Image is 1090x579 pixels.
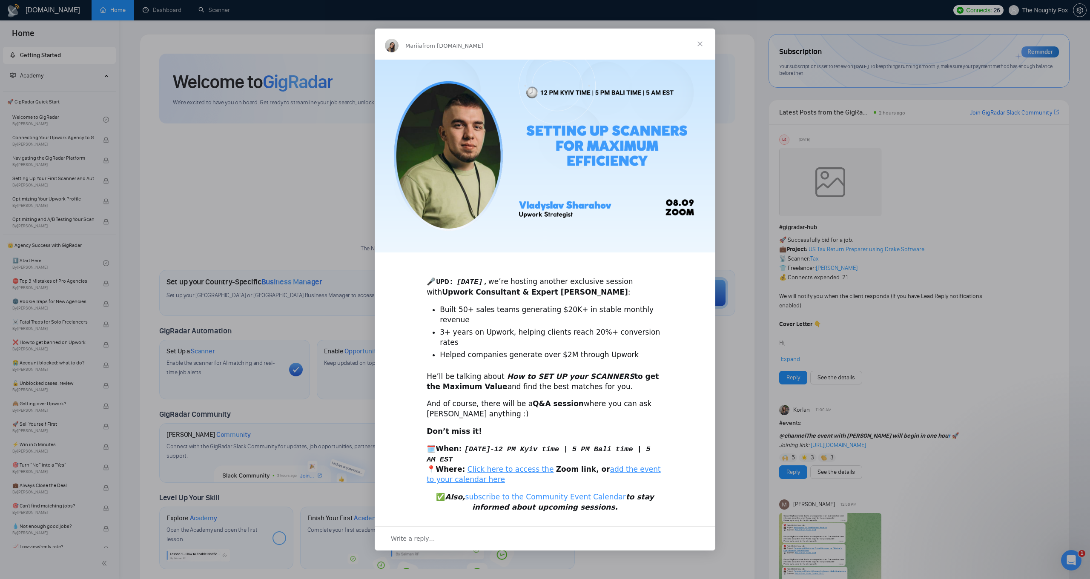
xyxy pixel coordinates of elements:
[427,399,663,419] div: And of course, there will be a where you can ask [PERSON_NAME] anything :)
[427,465,661,484] a: add the event to your calendar here
[468,465,554,473] a: Click here to access the
[436,444,462,453] b: When:
[456,278,483,287] code: [DATE]
[427,492,663,513] div: ✅
[427,427,482,436] b: Don’t miss it!
[465,493,626,501] a: subscribe to the Community Event Calendar
[440,350,663,360] li: Helped companies generate over $2M through Upwork
[483,278,488,287] code: ,
[427,372,663,392] div: He’ll be talking about and find the best matches for you.
[385,39,399,52] img: Profile image for Mariia
[445,493,654,511] i: Also, to stay informed about upcoming sessions.
[464,445,491,454] code: [DATE]
[422,43,483,49] span: from [DOMAIN_NAME]
[391,533,435,544] span: Write a reply…
[533,399,584,408] b: Q&A session
[436,465,465,473] b: Where:
[442,288,628,296] b: Upwork Consultant & Expert [PERSON_NAME]
[427,372,659,391] b: to get the Maximum Value
[427,445,650,464] code: 12 PM Kyiv time | 5 PM Bali time | 5 AM EST
[685,29,715,59] span: Close
[427,267,663,298] div: 🎤 we’re hosting another exclusive session with :
[436,278,454,287] code: UPD:
[440,327,663,348] li: 3+ years on Upwork, helping clients reach 20%+ conversion rates
[440,305,663,325] li: Built 50+ sales teams generating $20K+ in stable monthly revenue
[427,444,663,485] div: 🗓️ - 📍
[405,43,422,49] span: Mariia
[507,372,634,381] i: How to SET UP your SCANNERS
[556,465,610,473] b: Zoom link, or
[375,526,715,550] div: Open conversation and reply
